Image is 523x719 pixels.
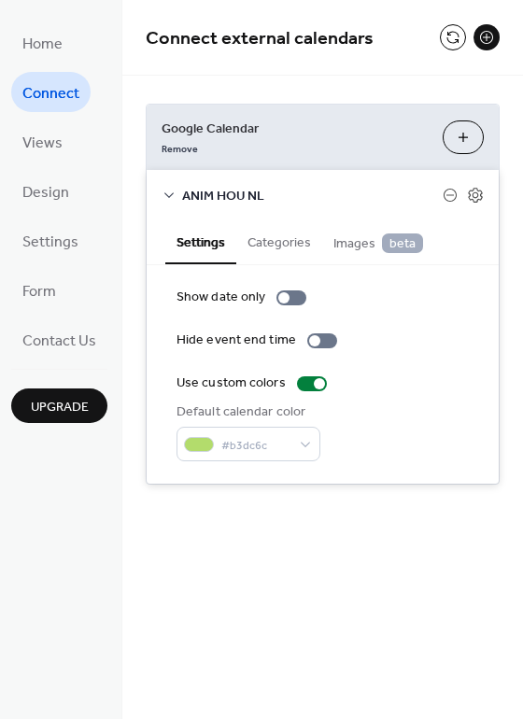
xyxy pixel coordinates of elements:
[22,30,63,59] span: Home
[22,277,56,306] span: Form
[11,121,74,162] a: Views
[146,21,374,57] span: Connect external calendars
[11,171,80,211] a: Design
[11,319,107,359] a: Contact Us
[333,233,423,254] span: Images
[236,219,322,262] button: Categories
[31,398,89,417] span: Upgrade
[11,270,67,310] a: Form
[22,79,79,108] span: Connect
[165,219,236,264] button: Settings
[177,288,265,307] div: Show date only
[322,219,434,263] button: Images beta
[177,374,286,393] div: Use custom colors
[11,22,74,63] a: Home
[382,233,423,253] span: beta
[22,228,78,257] span: Settings
[11,388,107,423] button: Upgrade
[162,120,428,139] span: Google Calendar
[11,72,91,112] a: Connect
[22,178,69,207] span: Design
[177,331,296,350] div: Hide event end time
[221,436,290,456] span: #b3dc6c
[11,220,90,261] a: Settings
[177,402,317,422] div: Default calendar color
[162,143,198,156] span: Remove
[22,129,63,158] span: Views
[22,327,96,356] span: Contact Us
[182,187,443,206] span: ANIM HOU NL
